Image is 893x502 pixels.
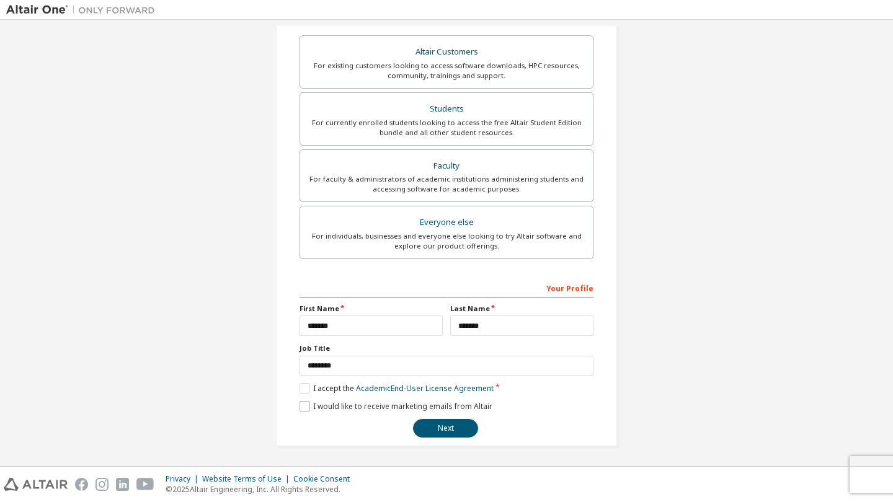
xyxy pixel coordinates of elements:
p: © 2025 Altair Engineering, Inc. All Rights Reserved. [166,484,357,495]
label: Job Title [300,343,593,353]
label: First Name [300,304,443,314]
img: instagram.svg [96,478,109,491]
img: linkedin.svg [116,478,129,491]
label: Last Name [450,304,593,314]
label: I accept the [300,383,494,394]
label: I would like to receive marketing emails from Altair [300,401,492,412]
div: For faculty & administrators of academic institutions administering students and accessing softwa... [308,174,585,194]
div: Privacy [166,474,202,484]
div: Students [308,100,585,118]
div: Your Profile [300,278,593,297]
button: Next [413,419,478,438]
img: Altair One [6,4,161,16]
img: youtube.svg [136,478,154,491]
img: facebook.svg [75,478,88,491]
div: For individuals, businesses and everyone else looking to try Altair software and explore our prod... [308,231,585,251]
div: For currently enrolled students looking to access the free Altair Student Edition bundle and all ... [308,118,585,138]
div: Altair Customers [308,43,585,61]
div: Website Terms of Use [202,474,293,484]
div: For existing customers looking to access software downloads, HPC resources, community, trainings ... [308,61,585,81]
div: Everyone else [308,214,585,231]
a: Academic End-User License Agreement [356,383,494,394]
img: altair_logo.svg [4,478,68,491]
div: Faculty [308,157,585,175]
div: Cookie Consent [293,474,357,484]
